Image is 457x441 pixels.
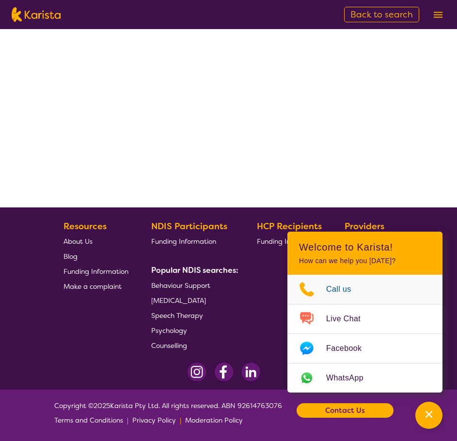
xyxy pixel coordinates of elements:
[257,237,322,246] span: Funding Information
[180,413,181,427] p: |
[151,281,210,290] span: Behaviour Support
[63,220,107,232] b: Resources
[151,220,227,232] b: NDIS Participants
[63,252,78,261] span: Blog
[132,413,176,427] a: Privacy Policy
[63,279,128,294] a: Make a complaint
[257,220,322,232] b: HCP Recipients
[54,413,123,427] a: Terms and Conditions
[326,312,372,326] span: Live Chat
[345,220,384,232] b: Providers
[344,7,419,22] a: Back to search
[63,267,128,276] span: Funding Information
[151,311,203,320] span: Speech Therapy
[188,362,206,381] img: Instagram
[63,282,122,291] span: Make a complaint
[151,234,235,249] a: Funding Information
[127,413,128,427] p: |
[287,232,442,393] div: Channel Menu
[185,413,243,427] a: Moderation Policy
[151,308,235,323] a: Speech Therapy
[325,403,365,418] b: Contact Us
[63,237,93,246] span: About Us
[151,323,235,338] a: Psychology
[63,249,128,264] a: Blog
[326,282,363,297] span: Call us
[185,416,243,425] span: Moderation Policy
[214,362,234,381] img: Facebook
[151,296,206,305] span: [MEDICAL_DATA]
[241,362,260,381] img: LinkedIn
[63,264,128,279] a: Funding Information
[12,7,61,22] img: Karista logo
[326,371,375,385] span: WhatsApp
[151,265,238,275] b: Popular NDIS searches:
[151,338,235,353] a: Counselling
[287,275,442,393] ul: Choose channel
[299,257,431,265] p: How can we help you [DATE]?
[151,341,187,350] span: Counselling
[415,402,442,429] button: Channel Menu
[63,234,128,249] a: About Us
[151,293,235,308] a: [MEDICAL_DATA]
[326,341,373,356] span: Facebook
[434,12,442,18] img: menu
[350,9,413,20] span: Back to search
[151,326,187,335] span: Psychology
[54,416,123,425] span: Terms and Conditions
[151,278,235,293] a: Behaviour Support
[132,416,176,425] span: Privacy Policy
[54,398,282,427] span: Copyright © 2025 Karista Pty Ltd. All rights reserved. ABN 92614763076
[287,363,442,393] a: Web link opens in a new tab.
[299,241,431,253] h2: Welcome to Karista!
[151,237,216,246] span: Funding Information
[257,234,322,249] a: Funding Information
